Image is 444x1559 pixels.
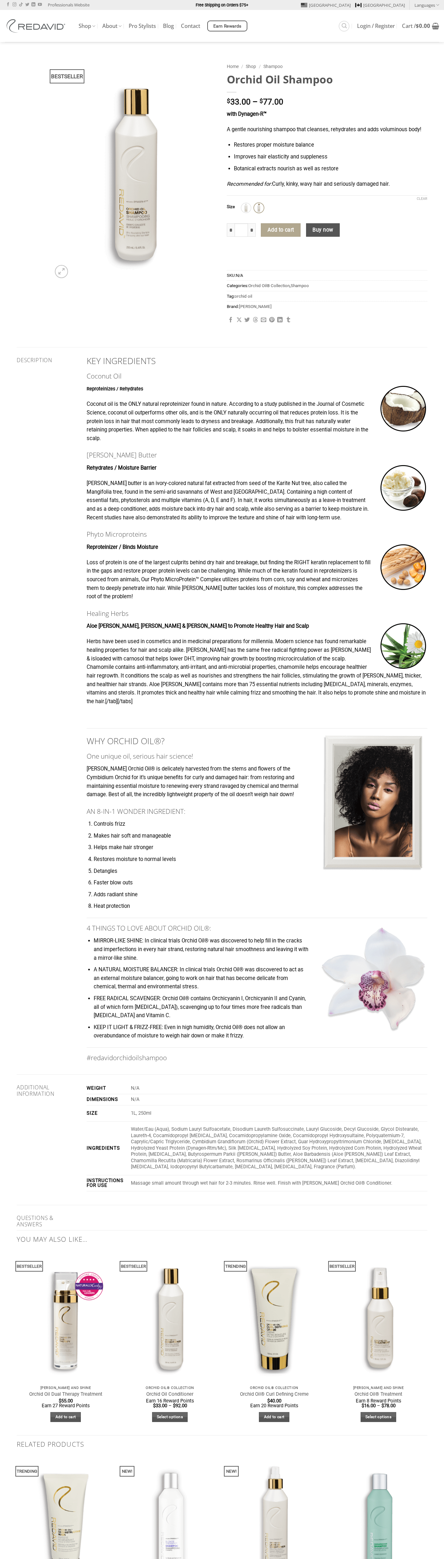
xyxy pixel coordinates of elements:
span: – [252,97,258,106]
nav: Breadcrumb [227,63,427,70]
bdi: 33.00 [153,1403,167,1409]
a: Share on Threads [253,317,258,323]
span: Tag: [227,291,427,301]
a: Email to a Friend [261,317,266,323]
input: Product quantity [235,223,248,237]
span: SKU: [227,270,427,280]
a: Select options for “Orchid Oil® Treatment” [361,1412,397,1422]
bdi: 92.00 [173,1403,187,1409]
label: Size [227,205,235,209]
a: Pro Stylists [129,20,156,32]
table: Product Details [87,1083,427,1191]
a: Follow on Twitter [25,3,29,7]
img: REDAVID Orchid Oil Dual Therapy ~ Award Winning Curl Care [17,1251,115,1382]
a: Share on LinkedIn [277,317,283,323]
a: Share on Tumblr [286,317,291,323]
bdi: 0.00 [416,22,430,30]
li: Helps make hair stronger [94,843,427,852]
a: Share on X [236,317,242,323]
img: 1L [242,204,250,212]
h2: KEY INGREDIENTS [87,355,427,367]
strong: Free Shipping on Orders $75+ [196,3,248,7]
span: Categories: , [227,280,427,291]
li: MIRROR-LIKE SHINE: In clinical trials Orchid Oil® was discovered to help fill in the cracks and i... [94,937,427,962]
strong: Reproteinizes / Rehydrates [87,386,143,392]
a: Contact [181,20,200,32]
a: Clear options [417,197,427,201]
img: 250ml [255,204,263,212]
input: Increase quantity of Orchid Oil Shampoo [248,223,256,237]
a: Orchid Oil® Curl Defining Creme [240,1391,309,1397]
li: Controls frizz [94,820,427,829]
li: Botanical extracts nourish as well as restore [234,165,427,173]
a: Add to cart: “Orchid Oil Dual Therapy Treatment” [50,1412,81,1422]
span: Earn 8 Reward Points [356,1398,401,1404]
a: Home [227,64,239,69]
h3: Coconut Oil [87,371,427,381]
li: KEEP IT LIGHT & FRIZZ-FREE: Even in high humidity, Orchid Oil® does not allow an overabundance of... [94,1023,427,1040]
span: $ [362,1403,364,1409]
a: Shampoo [263,64,283,69]
span: – [377,1403,380,1409]
a: Follow on YouTube [38,3,42,7]
h3: You may also like… [17,1231,427,1248]
h1: Orchid Oil Shampoo [227,72,427,86]
span: / [241,64,243,69]
h3: #redavidorchidoilshampoo [87,1052,427,1063]
span: – [168,1403,172,1409]
span: $ [59,1398,61,1404]
li: Makes hair soft and manageable [94,832,427,840]
img: REDAVID Orchid Oil Conditioner [121,1251,219,1382]
a: About [102,20,122,32]
p: Loss of protein is one of the largest culprits behind dry hair and breakage, but finding the RIGH... [87,558,427,601]
span: $ [227,98,230,104]
img: REDAVID Orchid Oil Treatment 90ml [329,1251,427,1382]
h5: Additional information [17,1084,77,1097]
p: Water/Eau (Aqua), Sodium Lauryl Sulfoacetate, Disodium Laureth Sulfosuccinate, Lauryl Glucoside, ... [131,1126,427,1170]
p: Orchid Oil® Collection [124,1386,216,1390]
th: Instructions for Use [87,1175,128,1191]
li: FREE RADICAL SCAVENGER: Orchid Oil® contains Orchicyanin I, Orchicyanin II and Cyanin, all of whi... [94,994,427,1020]
button: Buy now [306,223,340,237]
h3: Healing Herbs [87,608,427,619]
span: Cart / [402,23,430,29]
strong: Aloe [PERSON_NAME], [PERSON_NAME] & [PERSON_NAME] to Promote Healthy Hair and Scalp [87,623,309,629]
p: Herbs have been used in cosmetics and in medicinal preparations for millennia. Modern science has... [87,637,427,706]
span: / [259,64,261,69]
li: Detangles [94,867,427,876]
li: A NATURAL MOISTURE BALANCER: In clinical trials Orchid Oil® was discovered to act as an external ... [94,966,427,991]
a: Shop [79,20,95,32]
a: Follow on LinkedIn [31,3,35,7]
a: View cart [402,19,439,33]
span: Earn 20 Reward Points [250,1403,298,1409]
td: N/A [129,1094,427,1105]
a: Pin on Pinterest [269,317,275,323]
a: Orchid Oil® Treatment [354,1391,402,1397]
span: Login / Register [357,23,395,29]
a: Orchid Oil Conditioner [146,1391,193,1397]
button: Add to cart [261,223,301,237]
a: [GEOGRAPHIC_DATA] [355,0,405,10]
p: 1L, 250ml [131,1110,427,1116]
a: Follow on TikTok [19,3,23,7]
a: Orchid Oil® Collection [248,283,290,288]
img: REDAVID Orchid Oil Shampoo [51,60,217,281]
span: $ [416,22,419,30]
p: [PERSON_NAME] Orchid Oil® is delicately harvested from the stems and flowers of the Cymbidium Orc... [87,765,427,799]
li: Improves hair elasticity and suppleness [234,153,427,161]
span: N/A [236,273,243,278]
span: Earn Rewards [213,23,242,30]
span: $ [381,1403,384,1409]
a: orchid oil [235,294,252,299]
h2: WHY ORCHID OIL®? [87,736,427,747]
h5: Description [17,357,77,363]
input: Reduce quantity of Orchid Oil Shampoo [227,223,235,237]
a: Add to cart: “Orchid Oil® Curl Defining Creme” [259,1412,289,1422]
th: Size [87,1105,128,1121]
span: $ [153,1403,156,1409]
td: N/A [129,1083,427,1094]
a: Earn Rewards [207,21,247,31]
span: $ [173,1403,175,1409]
p: Curly, kinky, wavy hair and seriously damaged hair. [227,180,427,189]
a: Languages [414,0,439,10]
